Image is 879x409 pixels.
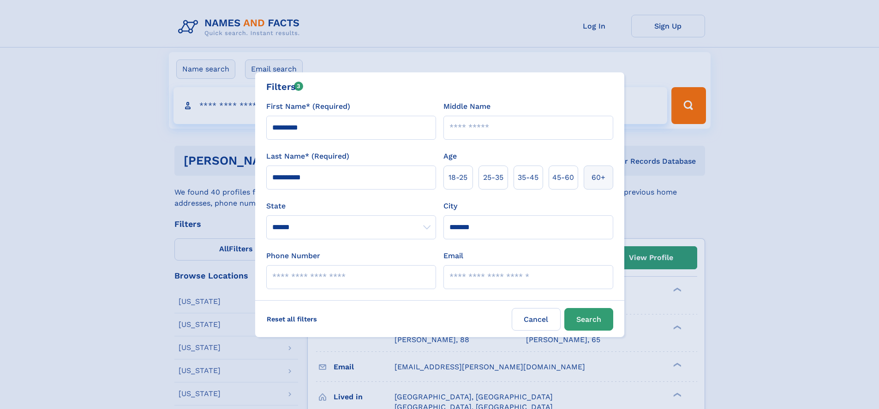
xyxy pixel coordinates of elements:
label: City [443,201,457,212]
label: Last Name* (Required) [266,151,349,162]
span: 18‑25 [448,172,467,183]
span: 35‑45 [518,172,538,183]
label: Email [443,250,463,261]
span: 45‑60 [552,172,574,183]
label: Cancel [512,308,561,331]
label: Reset all filters [261,308,323,330]
label: State [266,201,436,212]
button: Search [564,308,613,331]
label: First Name* (Required) [266,101,350,112]
div: Filters [266,80,304,94]
label: Middle Name [443,101,490,112]
label: Age [443,151,457,162]
label: Phone Number [266,250,320,261]
span: 60+ [592,172,605,183]
span: 25‑35 [483,172,503,183]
